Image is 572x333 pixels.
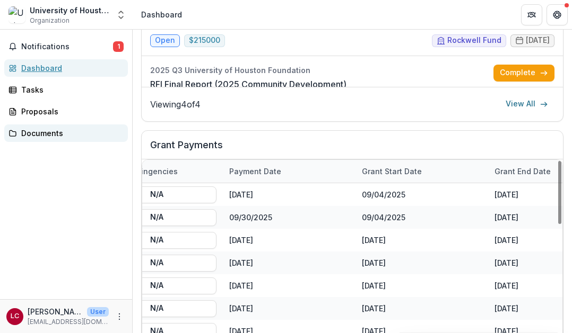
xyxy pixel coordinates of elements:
nav: breadcrumb [137,7,186,22]
div: [DATE] [223,229,356,251]
span: 1 [113,41,124,52]
a: Proposals [4,103,128,120]
div: Linked Contingencies [90,160,223,183]
h2: Grant Payments [150,139,554,159]
div: [DATE] [356,274,488,297]
a: Dashboard [4,59,128,77]
div: [DATE] [356,297,488,320]
span: Organization [30,16,70,25]
div: 09/04/2025 [356,206,488,229]
button: Get Help [547,4,568,25]
div: University of Houston Foundation [30,5,109,16]
div: [DATE] [223,183,356,206]
button: N/A [97,255,216,272]
a: Documents [4,124,128,142]
img: University of Houston Foundation [8,6,25,23]
p: [EMAIL_ADDRESS][DOMAIN_NAME] [28,317,109,327]
div: Grant end date [488,166,557,177]
p: Viewing 4 of 4 [150,98,201,111]
div: Liz Chavez [11,313,19,320]
div: Payment date [223,160,356,183]
span: Notifications [21,42,113,51]
a: Tasks [4,81,128,98]
div: Grant start date [356,160,488,183]
button: N/A [97,232,216,249]
div: [DATE] [356,251,488,274]
p: User [87,307,109,317]
button: N/A [97,186,216,203]
button: N/A [97,209,216,226]
a: Complete [493,65,554,82]
div: 09/04/2025 [356,183,488,206]
button: N/A [97,277,216,294]
div: 09/30/2025 [223,206,356,229]
div: [DATE] [223,297,356,320]
button: Open entity switcher [114,4,128,25]
div: [DATE] [223,274,356,297]
a: RFI Final Report (2025 Community Development) [150,78,346,91]
div: Tasks [21,84,119,95]
div: Payment date [223,166,288,177]
div: [DATE] [356,229,488,251]
div: Proposals [21,106,119,117]
a: View All [499,96,554,113]
button: More [113,310,126,323]
button: N/A [97,300,216,317]
div: [DATE] [223,251,356,274]
button: Notifications1 [4,38,128,55]
div: Grant start date [356,166,428,177]
button: Partners [521,4,542,25]
div: Dashboard [21,62,119,74]
div: Documents [21,128,119,139]
a: RFI Final Report (2025 Community Development) [150,17,346,30]
p: [PERSON_NAME] [28,306,83,317]
div: Dashboard [141,9,182,20]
